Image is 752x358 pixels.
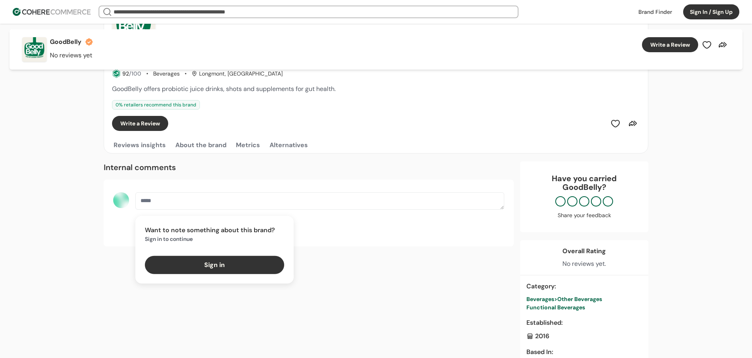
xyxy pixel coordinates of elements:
span: 92 [122,70,129,77]
span: > [554,295,557,303]
button: Reviews insights [112,137,167,153]
div: Sign in to continue [145,235,284,243]
div: Internal comments [104,161,514,173]
div: Based In : [526,347,642,357]
div: No reviews yet. [562,259,606,269]
button: Write a Review [112,116,168,131]
div: 0 % retailers recommend this brand [112,100,200,110]
div: Share your feedback [528,211,640,220]
p: GoodBelly ? [528,183,640,191]
button: About the brand [174,137,228,153]
div: Established : [526,318,642,328]
button: Alternatives [268,137,310,153]
div: Have you carried [528,174,640,191]
div: Want to note something about this brand? [145,225,284,235]
button: Sign in [145,256,284,274]
div: 2016 [526,331,642,341]
button: Sign In / Sign Up [683,4,739,19]
span: /100 [129,70,141,77]
div: Beverages [153,70,180,78]
div: Longmont, [GEOGRAPHIC_DATA] [192,70,283,78]
div: Category : [526,282,642,291]
span: GoodBelly offers probiotic juice drinks, shots and supplements for gut health. [112,85,336,93]
button: Metrics [234,137,262,153]
a: Beverages>Other BeveragesFunctional Beverages [526,295,642,312]
div: Functional Beverages [526,303,642,312]
div: Overall Rating [562,246,606,256]
span: Beverages [526,295,554,303]
img: Cohere Logo [13,8,91,16]
span: Other Beverages [557,295,602,303]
